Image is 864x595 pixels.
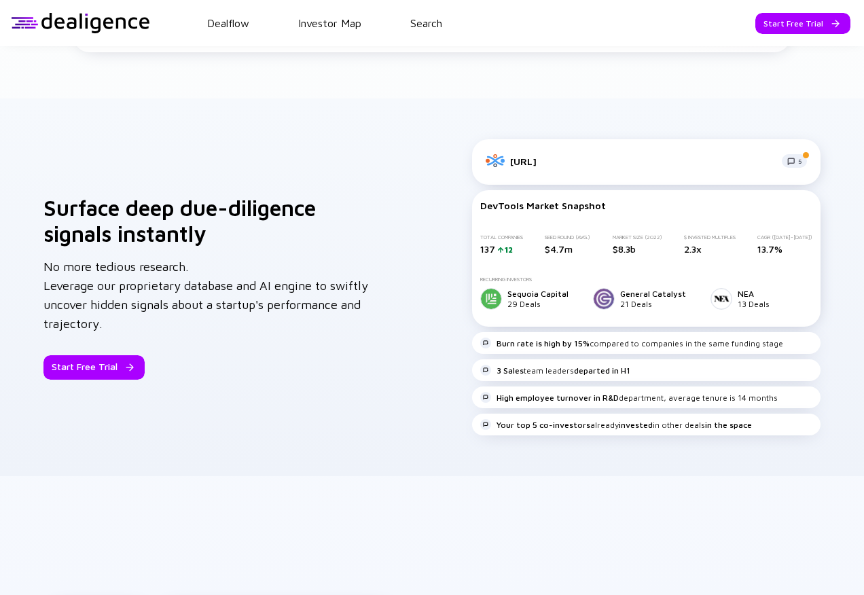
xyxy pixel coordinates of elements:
div: CAGR ([DATE]-[DATE]) [757,234,812,240]
strong: in the space [705,420,752,430]
a: Dealflow [207,17,249,29]
strong: Burn rate is high by 15% [497,338,590,348]
div: compared to companies in the same funding stage [497,338,783,348]
span: $8.3b [613,243,636,255]
strong: 3 Sales [497,365,524,376]
div: $ Invested Multiples [684,234,736,240]
button: Start Free Trial [755,13,850,34]
button: Start Free Trial [43,355,145,380]
div: Sequoia Capital [507,289,569,299]
strong: invested [619,420,653,430]
div: 12 [503,245,513,255]
div: already in other deals [497,420,752,430]
div: Seed Round (Avg.) [545,234,590,240]
span: 137 [480,243,495,255]
div: 13 Deals [738,299,770,309]
div: General Catalyst [620,289,686,299]
div: NEA [738,289,770,299]
div: Recurring Investors [480,276,813,283]
strong: Your top 5 co-investors [497,420,590,430]
div: MARKET SIZE (2022) [613,234,662,240]
a: Search [410,17,442,29]
span: No more tedious research. Leverage our proprietary database and AI engine to swiftly uncover hidd... [43,259,368,331]
a: Investor Map [298,17,361,29]
div: department, average tenure is 14 months [497,393,778,403]
span: 2.3x [684,243,702,255]
span: 13.7% [757,243,782,255]
h3: Surface deep due-diligence signals instantly [43,195,380,247]
div: DevTools Market Snapshot [480,200,813,211]
div: [URL] [510,156,772,167]
div: team leaders [497,365,630,376]
span: $4.7m [545,243,573,255]
div: 21 Deals [620,299,686,309]
div: 29 Deals [507,299,569,309]
div: Total Companies [480,234,523,240]
strong: departed in H1 [574,365,630,376]
strong: High employee turnover in R&D [497,393,619,403]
